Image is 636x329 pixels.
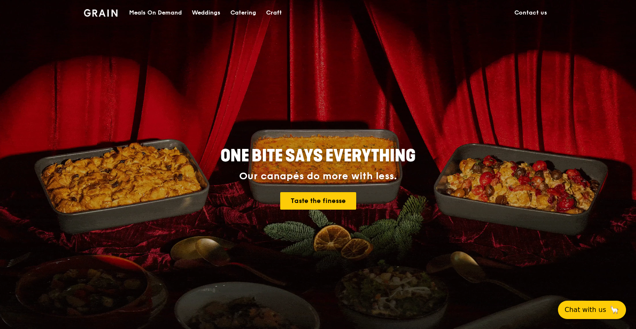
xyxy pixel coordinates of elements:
a: Catering [225,0,261,25]
button: Chat with us🦙 [558,301,626,319]
div: Meals On Demand [129,0,182,25]
a: Craft [261,0,287,25]
a: Taste the finesse [280,192,356,210]
div: Weddings [192,0,220,25]
span: ONE BITE SAYS EVERYTHING [220,146,416,166]
div: Our canapés do more with less. [169,171,467,182]
span: 🦙 [609,305,619,315]
div: Craft [266,0,282,25]
span: Chat with us [565,305,606,315]
a: Contact us [509,0,552,25]
a: Weddings [187,0,225,25]
div: Catering [230,0,256,25]
img: Grain [84,9,117,17]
